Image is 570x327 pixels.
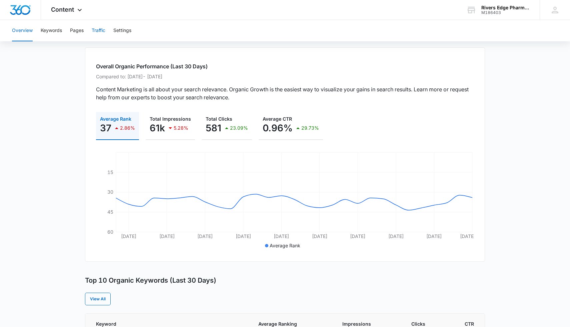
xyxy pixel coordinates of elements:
h2: Overall Organic Performance (Last 30 Days) [96,62,474,70]
tspan: [DATE] [236,233,251,239]
p: 23.09% [230,126,248,130]
p: 61k [150,123,165,133]
tspan: [DATE] [274,233,289,239]
span: Total Impressions [150,116,191,122]
tspan: 30 [107,189,113,195]
h3: Top 10 Organic Keywords (Last 30 Days) [85,276,216,285]
span: Average Rank [270,243,300,248]
button: Overview [12,20,33,41]
tspan: [DATE] [159,233,175,239]
span: Content [51,6,74,13]
p: Compared to: [DATE] - [DATE] [96,73,474,80]
button: Pages [70,20,84,41]
tspan: 45 [107,209,113,215]
tspan: [DATE] [121,233,136,239]
button: Keywords [41,20,62,41]
tspan: [DATE] [350,233,365,239]
button: Settings [113,20,131,41]
tspan: [DATE] [197,233,213,239]
tspan: 60 [107,229,113,235]
tspan: [DATE] [388,233,404,239]
p: 0.96% [263,123,293,133]
span: Average CTR [263,116,292,122]
tspan: [DATE] [312,233,327,239]
div: account id [481,10,530,15]
tspan: 15 [107,169,113,175]
span: Total Clicks [206,116,232,122]
div: account name [481,5,530,10]
p: 37 [100,123,111,133]
tspan: [DATE] [460,233,475,239]
p: 5.28% [174,126,188,130]
a: View All [85,293,111,305]
tspan: [DATE] [426,233,442,239]
button: Traffic [92,20,105,41]
p: 581 [206,123,221,133]
span: Average Rank [100,116,131,122]
p: 2.86% [120,126,135,130]
p: 29.73% [301,126,319,130]
p: Content Marketing is all about your search relevance. Organic Growth is the easiest way to visual... [96,85,474,101]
